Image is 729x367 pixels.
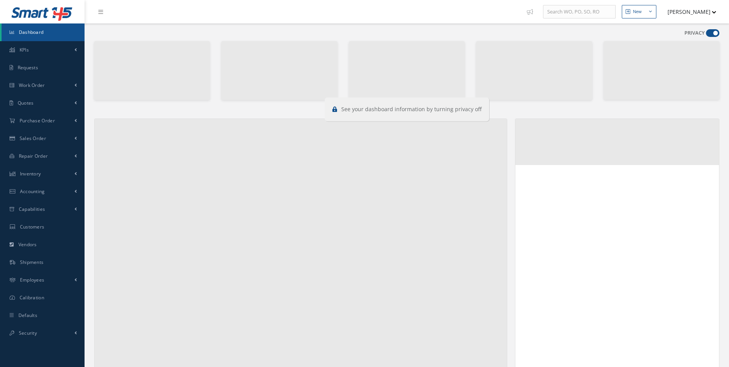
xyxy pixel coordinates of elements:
a: Dashboard [2,23,85,41]
span: Security [19,330,37,336]
span: KPIs [20,47,29,53]
span: Capabilities [19,206,45,212]
span: Work Order [19,82,45,88]
span: Inventory [20,170,41,177]
span: Accounting [20,188,45,195]
span: Defaults [18,312,37,319]
span: Repair Order [19,153,48,159]
span: Purchase Order [20,117,55,124]
span: Calibration [20,294,44,301]
span: See your dashboard information by turning privacy off [341,105,482,113]
span: Employees [20,277,45,283]
span: Customers [20,224,45,230]
button: New [622,5,656,18]
input: Search WO, PO, SO, RO [543,5,616,19]
span: Quotes [18,100,34,106]
div: New [633,8,642,15]
span: Dashboard [19,29,44,35]
span: Sales Order [20,135,46,142]
span: Requests [18,64,38,71]
span: Vendors [18,241,37,248]
button: [PERSON_NAME] [660,4,716,19]
label: PRIVACY [684,29,705,37]
span: Shipments [20,259,44,265]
